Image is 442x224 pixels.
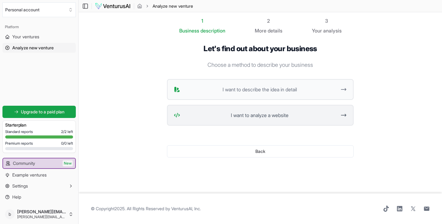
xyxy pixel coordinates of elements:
[137,3,193,9] nav: breadcrumb
[2,181,76,191] button: Settings
[171,206,200,211] a: VenturusAI, Inc
[323,28,342,34] span: analysis
[2,22,76,32] div: Platform
[3,158,75,168] a: CommunityNew
[61,129,73,134] span: 2 / 2 left
[2,106,76,118] a: Upgrade to a paid plan
[17,215,66,219] span: [PERSON_NAME][EMAIL_ADDRESS][DOMAIN_NAME]
[5,141,33,146] span: Premium reports
[63,160,73,166] span: New
[12,183,28,189] span: Settings
[5,209,15,219] span: b
[2,207,76,222] button: b[PERSON_NAME][EMAIL_ADDRESS][DOMAIN_NAME][PERSON_NAME][EMAIL_ADDRESS][DOMAIN_NAME]
[17,209,66,215] span: [PERSON_NAME][EMAIL_ADDRESS][DOMAIN_NAME]
[5,122,73,128] h3: Starter plan
[2,2,76,17] button: Select an organization
[179,17,225,25] div: 1
[2,170,76,180] a: Example ventures
[255,17,282,25] div: 2
[167,105,354,126] button: I want to analyze a website
[179,27,199,34] span: Business
[200,28,225,34] span: description
[95,2,131,10] img: logo
[12,194,21,200] span: Help
[312,17,342,25] div: 3
[183,112,336,119] span: I want to analyze a website
[61,141,73,146] span: 0 / 0 left
[91,206,201,212] span: © Copyright 2025 . All Rights Reserved by .
[268,28,282,34] span: details
[21,109,64,115] span: Upgrade to a paid plan
[13,160,35,166] span: Community
[167,61,354,69] p: Choose a method to describe your business
[167,44,354,53] h1: Let's find out about your business
[12,34,39,40] span: Your ventures
[2,43,76,53] a: Analyze new venture
[12,45,54,51] span: Analyze new venture
[2,192,76,202] a: Help
[167,79,354,100] button: I want to describe the idea in detail
[2,32,76,42] a: Your ventures
[153,3,193,9] span: Analyze new venture
[167,145,354,158] button: Back
[312,27,322,34] span: Your
[183,86,336,93] span: I want to describe the idea in detail
[12,172,47,178] span: Example ventures
[255,27,266,34] span: More
[5,129,33,134] span: Standard reports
